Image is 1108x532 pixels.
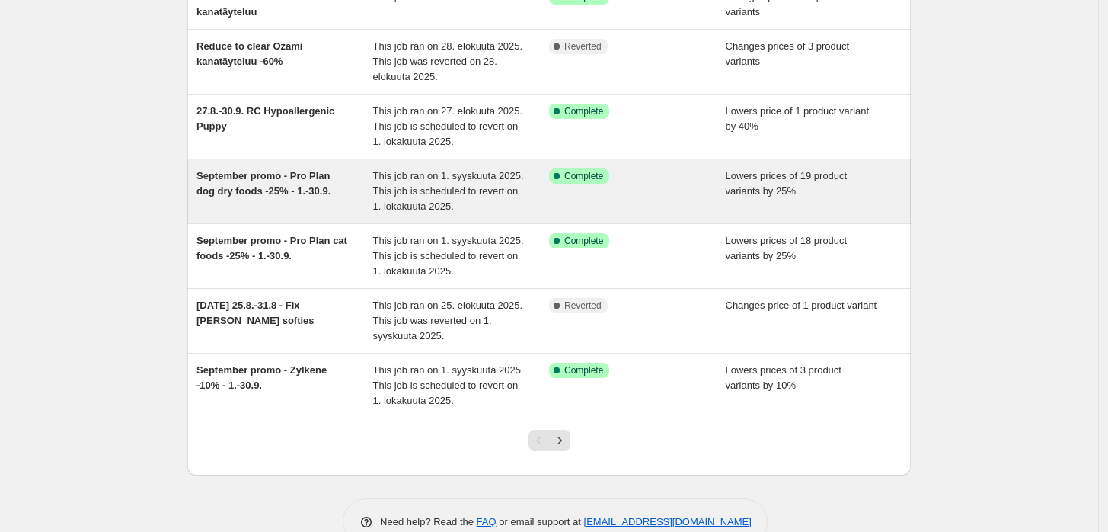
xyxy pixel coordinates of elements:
[196,40,302,67] span: Reduce to clear Ozami kanatäyteluu -60%
[477,516,497,527] a: FAQ
[564,40,602,53] span: Reverted
[726,364,841,391] span: Lowers prices of 3 product variants by 10%
[564,170,603,182] span: Complete
[564,300,602,312] span: Reverted
[373,235,524,277] span: This job ran on 1. syyskuuta 2025. This job is scheduled to revert on 1. lokakuuta 2025.
[380,516,477,527] span: Need help? Read the
[196,235,347,261] span: September promo - Pro Plan cat foods -25% - 1.-30.9.
[726,40,850,67] span: Changes prices of 3 product variants
[196,364,327,391] span: September promo - Zylkene -10% - 1.-30.9.
[373,170,524,212] span: This job ran on 1. syyskuuta 2025. This job is scheduled to revert on 1. lokakuuta 2025.
[196,170,330,197] span: September promo - Pro Plan dog dry foods -25% - 1.-30.9.
[564,105,603,117] span: Complete
[497,516,584,527] span: or email support at
[726,170,848,197] span: Lowers prices of 19 product variants by 25%
[373,40,523,82] span: This job ran on 28. elokuuta 2025. This job was reverted on 28. elokuuta 2025.
[196,105,334,132] span: 27.8.-30.9. RC Hypoallergenic Puppy
[549,430,570,451] button: Next
[373,364,524,406] span: This job ran on 1. syyskuuta 2025. This job is scheduled to revert on 1. lokakuuta 2025.
[726,235,848,261] span: Lowers prices of 18 product variants by 25%
[564,364,603,377] span: Complete
[564,235,603,247] span: Complete
[373,300,523,341] span: This job ran on 25. elokuuta 2025. This job was reverted on 1. syyskuuta 2025.
[528,430,570,451] nav: Pagination
[584,516,752,527] a: [EMAIL_ADDRESS][DOMAIN_NAME]
[373,105,523,147] span: This job ran on 27. elokuuta 2025. This job is scheduled to revert on 1. lokakuuta 2025.
[726,105,870,132] span: Lowers price of 1 product variant by 40%
[726,300,877,311] span: Changes price of 1 product variant
[196,300,315,326] span: [DATE] 25.8.-31.8 - Fix [PERSON_NAME] softies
